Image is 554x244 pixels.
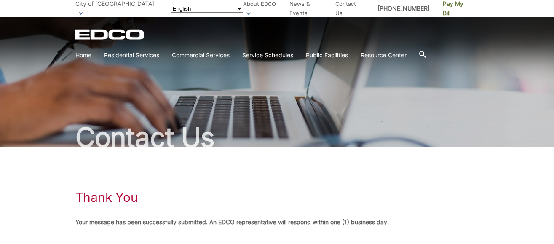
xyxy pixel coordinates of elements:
[75,124,479,151] h2: Contact Us
[171,5,243,13] select: Select a language
[75,190,138,205] h1: Thank You
[104,51,159,60] a: Residential Services
[75,218,389,225] strong: Your message has been successfully submitted. An EDCO representative will respond within one (1) ...
[361,51,407,60] a: Resource Center
[172,51,230,60] a: Commercial Services
[306,51,348,60] a: Public Facilities
[75,51,91,60] a: Home
[75,29,145,40] a: EDCD logo. Return to the homepage.
[242,51,293,60] a: Service Schedules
